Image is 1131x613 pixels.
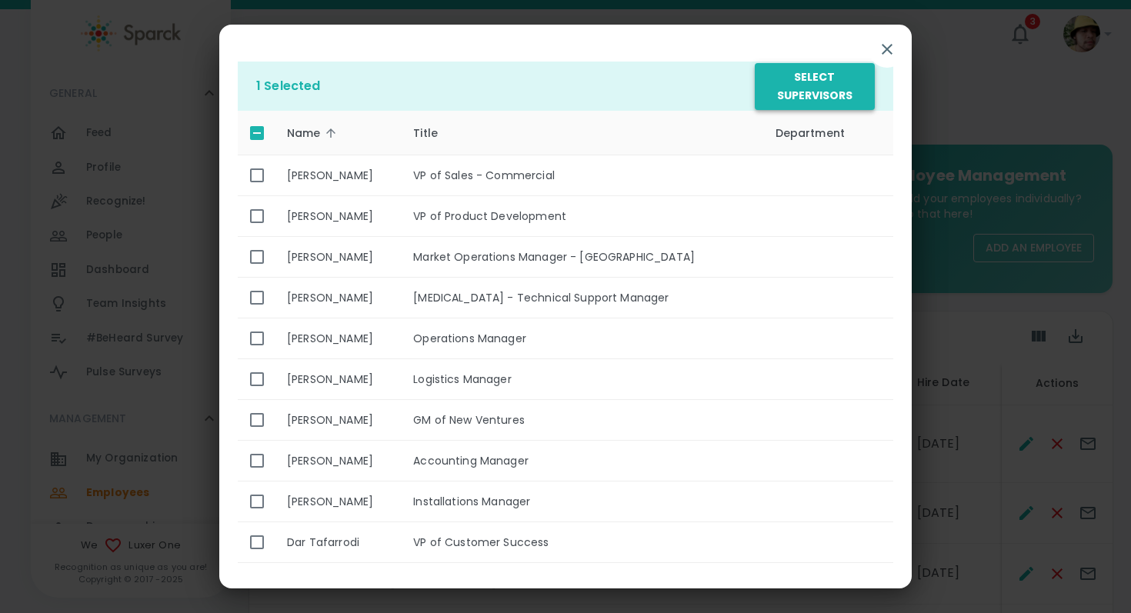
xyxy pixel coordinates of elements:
[401,441,762,481] td: Accounting Manager
[776,124,866,142] span: Department
[401,237,762,278] td: Market Operations Manager - [GEOGRAPHIC_DATA]
[275,359,401,400] th: [PERSON_NAME]
[275,278,401,318] th: [PERSON_NAME]
[275,318,401,359] th: [PERSON_NAME]
[401,400,762,441] td: GM of New Ventures
[401,522,762,563] td: VP of Customer Success
[755,63,875,110] button: delete
[275,155,401,196] th: [PERSON_NAME]
[401,318,762,359] td: Operations Manager
[275,196,401,237] th: [PERSON_NAME]
[275,522,401,563] th: Dar Tafarrodi
[275,481,401,522] th: [PERSON_NAME]
[287,124,341,142] span: Name
[401,481,762,522] td: Installations Manager
[275,441,401,481] th: [PERSON_NAME]
[275,563,401,604] th: [PERSON_NAME]
[413,124,458,142] span: Title
[401,359,762,400] td: Logistics Manager
[401,196,762,237] td: VP of Product Development
[275,237,401,278] th: [PERSON_NAME]
[401,563,762,604] td: [MEDICAL_DATA] - Technical Support Manager
[256,77,755,95] div: 1 Selected
[401,155,762,196] td: VP of Sales - Commercial
[401,278,762,318] td: [MEDICAL_DATA] - Technical Support Manager
[275,400,401,441] th: [PERSON_NAME]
